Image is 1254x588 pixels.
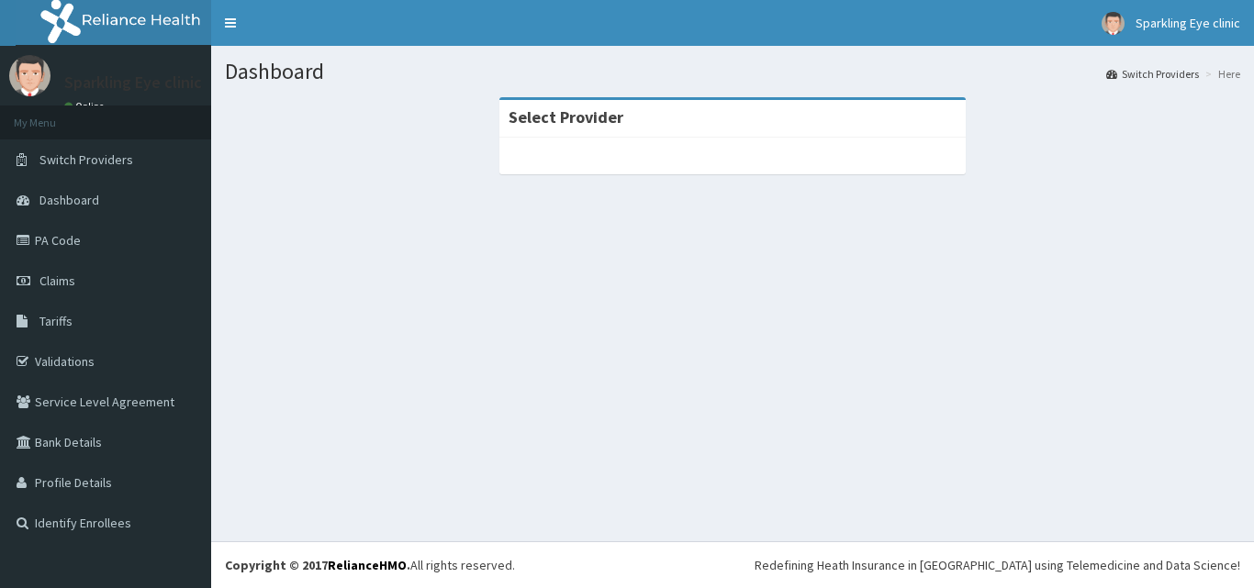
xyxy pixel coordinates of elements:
a: RelianceHMO [328,557,407,573]
h1: Dashboard [225,60,1240,83]
a: Online [64,100,108,113]
span: Switch Providers [39,151,133,168]
strong: Copyright © 2017 . [225,557,410,573]
li: Here [1201,66,1240,82]
span: Claims [39,272,75,289]
strong: Select Provider [509,106,623,128]
p: Sparkling Eye clinic [64,74,202,91]
a: Switch Providers [1106,66,1199,82]
span: Tariffs [39,313,73,329]
img: User Image [9,55,50,96]
div: Redefining Heath Insurance in [GEOGRAPHIC_DATA] using Telemedicine and Data Science! [755,556,1240,574]
img: User Image [1102,12,1125,35]
span: Dashboard [39,192,99,208]
footer: All rights reserved. [211,541,1254,588]
span: Sparkling Eye clinic [1136,15,1240,31]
